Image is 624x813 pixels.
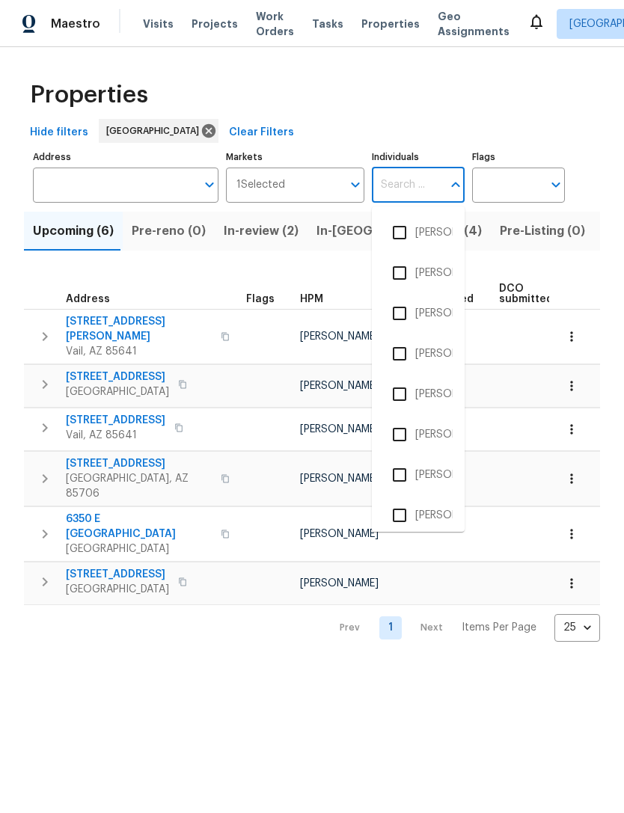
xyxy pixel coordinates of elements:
[226,153,365,162] label: Markets
[33,153,218,162] label: Address
[224,221,299,242] span: In-review (2)
[300,529,379,539] span: [PERSON_NAME]
[472,153,565,162] label: Flags
[545,174,566,195] button: Open
[300,473,379,484] span: [PERSON_NAME]
[312,19,343,29] span: Tasks
[30,88,148,102] span: Properties
[229,123,294,142] span: Clear Filters
[300,381,379,391] span: [PERSON_NAME]
[379,616,402,639] a: Goto page 1
[445,174,466,195] button: Close
[132,221,206,242] span: Pre-reno (0)
[384,217,453,248] li: [PERSON_NAME]
[66,582,169,597] span: [GEOGRAPHIC_DATA]
[66,428,165,443] span: Vail, AZ 85641
[384,378,453,410] li: [PERSON_NAME]
[143,16,174,31] span: Visits
[199,174,220,195] button: Open
[66,542,212,556] span: [GEOGRAPHIC_DATA]
[66,344,212,359] span: Vail, AZ 85641
[499,283,553,304] span: DCO submitted
[106,123,205,138] span: [GEOGRAPHIC_DATA]
[30,123,88,142] span: Hide filters
[384,459,453,491] li: [PERSON_NAME]
[66,294,110,304] span: Address
[51,16,100,31] span: Maestro
[500,221,585,242] span: Pre-Listing (0)
[66,314,212,344] span: [STREET_ADDRESS][PERSON_NAME]
[384,338,453,369] li: [PERSON_NAME]
[462,620,536,635] p: Items Per Page
[300,294,323,304] span: HPM
[316,221,482,242] span: In-[GEOGRAPHIC_DATA] (4)
[246,294,275,304] span: Flags
[372,168,442,203] input: Search ...
[33,221,114,242] span: Upcoming (6)
[325,614,600,642] nav: Pagination Navigation
[300,424,379,435] span: [PERSON_NAME]
[384,419,453,450] li: [PERSON_NAME]
[384,298,453,329] li: [PERSON_NAME]
[66,512,212,542] span: 6350 E [GEOGRAPHIC_DATA]
[300,578,379,589] span: [PERSON_NAME]
[66,413,165,428] span: [STREET_ADDRESS]
[66,384,169,399] span: [GEOGRAPHIC_DATA]
[384,500,453,531] li: [PERSON_NAME]
[438,9,510,39] span: Geo Assignments
[554,608,600,647] div: 25
[66,567,169,582] span: [STREET_ADDRESS]
[345,174,366,195] button: Open
[66,471,212,501] span: [GEOGRAPHIC_DATA], AZ 85706
[361,16,420,31] span: Properties
[256,9,294,39] span: Work Orders
[24,119,94,147] button: Hide filters
[384,257,453,289] li: [PERSON_NAME]
[99,119,218,143] div: [GEOGRAPHIC_DATA]
[300,331,379,342] span: [PERSON_NAME]
[223,119,300,147] button: Clear Filters
[192,16,238,31] span: Projects
[66,456,212,471] span: [STREET_ADDRESS]
[236,179,285,191] span: 1 Selected
[372,153,465,162] label: Individuals
[66,369,169,384] span: [STREET_ADDRESS]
